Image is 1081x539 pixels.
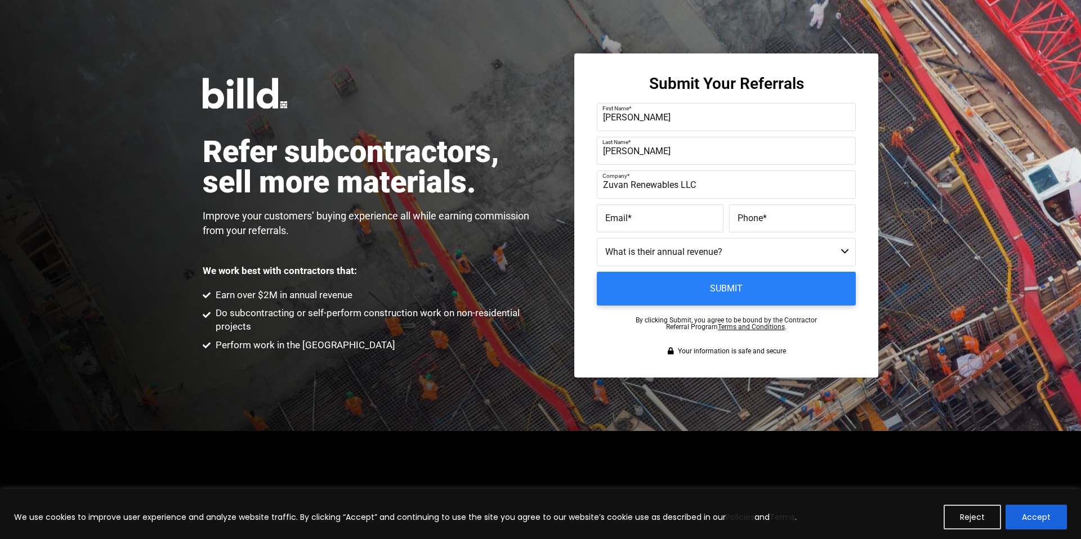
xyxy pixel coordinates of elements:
span: Do subcontracting or self-perform construction work on non-residential projects [213,307,541,334]
h3: Submit Your Referrals [649,76,804,92]
button: Accept [1006,505,1067,529]
span: Company [602,173,627,179]
span: Phone [738,213,763,223]
h1: Refer subcontractors, sell more materials. [203,137,540,197]
span: First Name [602,105,629,111]
button: Reject [944,505,1001,529]
p: By clicking Submit, you agree to be bound by the Contractor Referral Program . [636,317,817,330]
p: We use cookies to improve user experience and analyze website traffic. By clicking “Accept” and c... [14,510,797,524]
span: Earn over $2M in annual revenue [213,289,352,302]
span: Last Name [602,139,628,145]
span: Email [605,213,628,223]
p: We work best with contractors that: [203,266,357,276]
a: Terms [770,511,795,523]
a: Terms and Conditions [718,323,785,331]
span: Your information is safe and secure [675,347,786,355]
input: Submit [597,272,856,306]
a: Policies [726,511,754,523]
p: Improve your customers’ buying experience all while earning commission from your referrals. [203,209,540,238]
span: Perform work in the [GEOGRAPHIC_DATA] [213,339,395,352]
